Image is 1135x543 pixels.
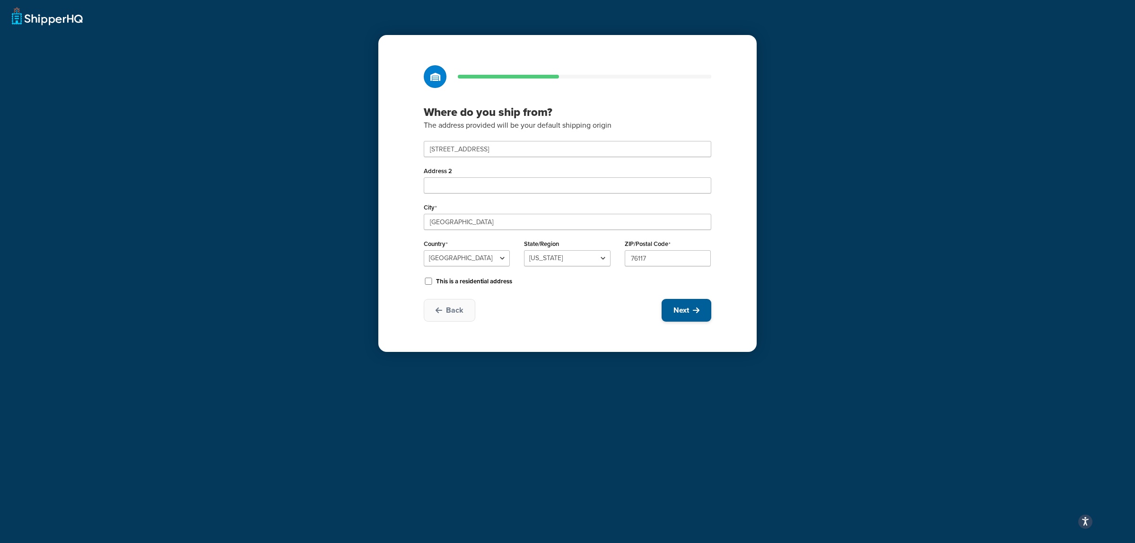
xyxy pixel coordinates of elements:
[673,305,689,315] span: Next
[446,305,463,315] span: Back
[424,105,711,119] h3: Where do you ship from?
[424,119,711,131] p: The address provided will be your default shipping origin
[424,240,448,248] label: Country
[662,299,711,322] button: Next
[625,240,671,248] label: ZIP/Postal Code
[424,141,711,157] input: Start typing your address...
[424,167,452,175] label: Address 2
[424,204,437,211] label: City
[524,240,559,247] label: State/Region
[424,299,475,322] button: Back
[436,277,512,286] label: This is a residential address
